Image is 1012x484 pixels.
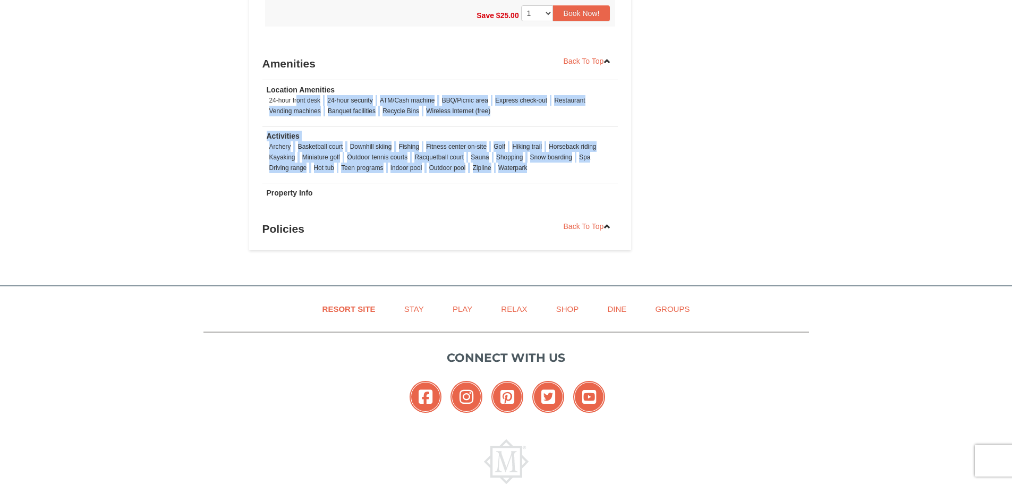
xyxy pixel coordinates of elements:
li: Spa [576,152,593,163]
li: Indoor pool [388,163,425,173]
li: 24-hour front desk [267,95,324,106]
li: Fitness center on-site [423,141,489,152]
h3: Amenities [262,53,618,74]
a: Back To Top [557,53,618,69]
li: Outdoor tennis courts [344,152,410,163]
li: Zipline [470,163,494,173]
strong: Property Info [267,189,313,197]
li: Archery [267,141,294,152]
a: Relax [488,297,540,321]
li: Racquetball court [412,152,466,163]
a: Dine [594,297,640,321]
a: Shop [543,297,592,321]
li: Express check-out [492,95,550,106]
li: Miniature golf [300,152,343,163]
h3: Policies [262,218,618,240]
li: Hiking trail [509,141,545,152]
li: Hot tub [311,163,337,173]
li: Kayaking [267,152,298,163]
li: BBQ/Picnic area [439,95,491,106]
button: Book Now! [553,5,610,21]
a: Resort Site [309,297,389,321]
a: Stay [391,297,437,321]
img: Massanutten Resort Logo [484,439,529,484]
li: ATM/Cash machine [377,95,438,106]
span: Save [477,11,494,19]
li: Fishing [396,141,422,152]
li: Shopping [494,152,525,163]
a: Back To Top [557,218,618,234]
strong: Activities [267,132,300,140]
li: Wireless Internet (free) [423,106,493,116]
li: Golf [491,141,508,152]
li: Banquet facilities [325,106,378,116]
span: $25.00 [496,11,519,19]
li: Recycle Bins [380,106,422,116]
li: Sauna [468,152,491,163]
li: Downhill skiing [347,141,395,152]
li: Teen programs [338,163,386,173]
strong: Location Amenities [267,86,335,94]
a: Play [439,297,486,321]
li: Vending machines [267,106,324,116]
li: Basketball court [295,141,346,152]
li: Waterpark [496,163,530,173]
a: Groups [642,297,703,321]
li: Horseback riding [546,141,599,152]
li: Snow boarding [528,152,575,163]
li: 24-hour security [325,95,375,106]
li: Restaurant [551,95,588,106]
p: Connect with us [203,349,809,367]
li: Driving range [267,163,310,173]
li: Outdoor pool [427,163,469,173]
